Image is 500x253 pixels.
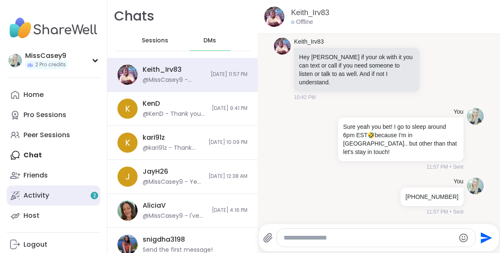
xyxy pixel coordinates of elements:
span: [DATE] 4:16 PM [212,207,247,214]
div: kari91z [143,133,165,142]
span: [DATE] 12:38 AM [208,173,247,180]
div: Home [23,90,44,99]
span: [DATE] 11:57 PM [211,71,247,78]
span: 11:57 PM [427,208,448,216]
div: Pro Sessions [23,110,66,120]
div: Friends [23,171,48,180]
img: https://sharewell-space-live.sfo3.digitaloceanspaces.com/user-generated/2506903d-d2c0-4f3c-8b97-8... [467,177,484,194]
a: Host [7,206,100,226]
img: MissCasey9 [8,54,22,67]
img: https://sharewell-space-live.sfo3.digitaloceanspaces.com/user-generated/ff597ffa-3a28-4f1e-8ad8-7... [274,38,291,55]
a: Pro Sessions [7,105,100,125]
div: Activity [23,191,49,200]
span: Sent [453,163,464,171]
span: 2 Pro credits [35,61,66,68]
p: [PHONE_NUMBER] [406,193,458,201]
a: Activity2 [7,185,100,206]
div: @kari91z - Thank you [PERSON_NAME]!! And same girl same!! sweet genuine souls gravitate to one an... [143,144,203,152]
div: Offline [291,18,313,26]
a: Friends [7,165,100,185]
span: 2 [93,192,96,199]
span: Sent [453,208,464,216]
span: K [125,102,130,115]
span: [DATE] 9:41 PM [212,105,247,112]
div: KenD [143,99,160,108]
button: Emoji picker [458,233,469,243]
span: Sessions [142,37,168,45]
div: @MissCasey9 - [PHONE_NUMBER] [143,76,206,84]
div: JayH26 [143,167,168,176]
span: • [450,163,451,171]
button: Send [476,228,495,247]
div: Logout [23,240,47,249]
a: Home [7,85,100,105]
div: Peer Sessions [23,130,70,140]
div: @KenD - Thank you I’m trying [143,110,207,118]
div: Host [23,211,39,220]
div: MissCasey9 [25,51,68,60]
div: AliciaV [143,201,166,210]
span: 10:42 PM [294,94,315,101]
h1: Chats [114,7,154,26]
a: Keith_Irv83 [291,8,329,18]
span: • [450,208,451,216]
h4: You [453,108,464,116]
img: https://sharewell-space-live.sfo3.digitaloceanspaces.com/user-generated/2506903d-d2c0-4f3c-8b97-8... [467,108,484,125]
span: J [125,170,130,183]
p: Hey [PERSON_NAME] if your ok with it you can text or call if you need someone to listen or talk t... [299,53,414,86]
div: @MissCasey9 - Yes, alone! It's my favorite thing in the world. Why do you get anxiety? 🤔 Home is ... [143,178,203,186]
span: 🤣 [367,132,375,138]
div: @MissCasey9 - I've been mostly doing good the last few days! Focusing on the positive, spending t... [143,212,207,220]
img: ShareWell Nav Logo [7,13,100,43]
h4: You [453,177,464,186]
img: https://sharewell-space-live.sfo3.digitaloceanspaces.com/user-generated/ff597ffa-3a28-4f1e-8ad8-7... [264,7,284,27]
p: Sure yeah you bet! I go to sleep around 6pm EST because I'm in [GEOGRAPHIC_DATA].. but other than... [343,123,458,156]
span: DMs [203,37,216,45]
div: Keith_Irv83 [143,65,182,74]
span: 11:57 PM [427,163,448,171]
img: https://sharewell-space-live.sfo3.digitaloceanspaces.com/user-generated/ff597ffa-3a28-4f1e-8ad8-7... [117,65,138,85]
a: Peer Sessions [7,125,100,145]
span: k [125,136,130,149]
a: Keith_Irv83 [294,38,324,46]
span: [DATE] 10:09 PM [208,139,247,146]
div: snigdha3198 [143,235,185,244]
textarea: Type your message [284,234,455,242]
img: https://sharewell-space-live.sfo3.digitaloceanspaces.com/user-generated/3d3b4bc2-a2ce-441a-bc89-9... [117,201,138,221]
